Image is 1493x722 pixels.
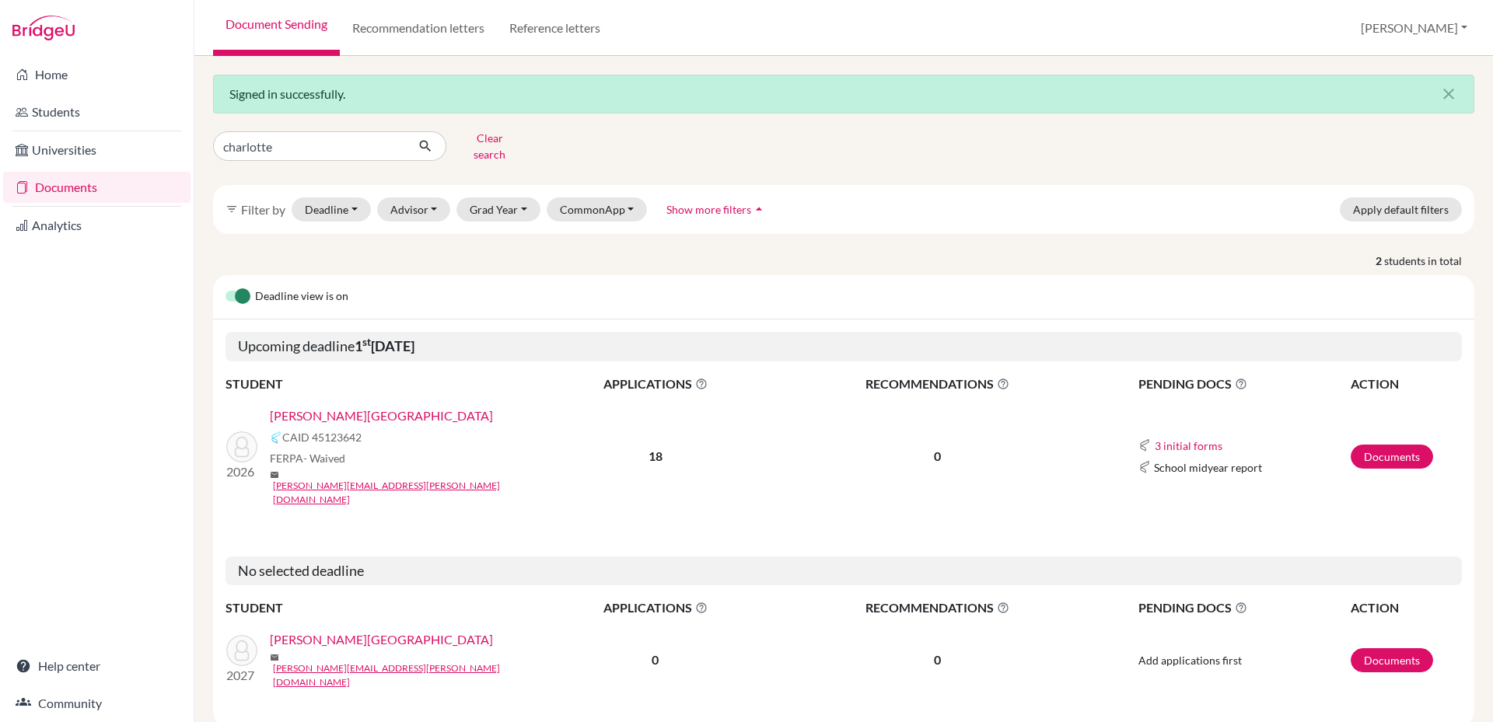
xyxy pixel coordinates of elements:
[273,661,547,689] a: [PERSON_NAME][EMAIL_ADDRESS][PERSON_NAME][DOMAIN_NAME]
[226,374,537,394] th: STUDENT
[652,652,659,667] b: 0
[226,556,1462,586] h5: No selected deadline
[1351,648,1433,672] a: Documents
[213,75,1474,113] div: Signed in successfully.
[226,666,257,685] p: 2027
[226,431,257,462] img: Stiller, Charlotte
[547,197,648,221] button: CommonApp
[226,598,537,618] th: STUDENT
[775,650,1100,669] p: 0
[355,337,414,354] b: 1 [DATE]
[270,630,493,649] a: [PERSON_NAME][GEOGRAPHIC_DATA]
[213,131,406,161] input: Find student by name...
[3,650,191,682] a: Help center
[377,197,451,221] button: Advisor
[226,203,238,215] i: filter_list
[270,431,282,444] img: Common App logo
[1424,75,1474,113] button: Close
[653,197,780,221] button: Show more filtersarrow_drop_up
[1351,445,1433,469] a: Documents
[3,134,191,166] a: Universities
[303,452,345,465] span: - Waived
[12,16,75,40] img: Bridge-U
[292,197,371,221] button: Deadline
[3,172,191,203] a: Documents
[270,653,279,662] span: mail
[362,336,371,348] sup: st
[1350,374,1462,394] th: ACTION
[446,126,533,166] button: Clear search
[537,375,774,393] span: APPLICATIONS
[3,96,191,127] a: Students
[226,332,1462,361] h5: Upcoming deadline
[1138,439,1151,452] img: Common App logo
[226,462,257,481] p: 2026
[3,210,191,241] a: Analytics
[775,375,1100,393] span: RECOMMENDATIONS
[456,197,540,221] button: Grad Year
[270,406,493,425] a: [PERSON_NAME][GEOGRAPHIC_DATA]
[270,450,345,466] span: FERPA
[1154,437,1223,455] button: 3 initial forms
[1340,197,1462,221] button: Apply default filters
[1154,459,1262,476] span: School midyear report
[775,598,1100,617] span: RECOMMENDATIONS
[1138,598,1349,617] span: PENDING DOCS
[1138,654,1242,667] span: Add applications first
[3,688,191,719] a: Community
[1384,253,1474,269] span: students in total
[273,479,547,507] a: [PERSON_NAME][EMAIL_ADDRESS][PERSON_NAME][DOMAIN_NAME]
[241,202,285,217] span: Filter by
[1354,13,1474,43] button: [PERSON_NAME]
[1439,85,1458,103] i: close
[226,635,257,666] img: Evans, Charlotte
[1138,461,1151,473] img: Common App logo
[1138,375,1349,393] span: PENDING DOCS
[1350,598,1462,618] th: ACTION
[649,448,663,463] b: 18
[255,288,348,306] span: Deadline view is on
[666,203,751,216] span: Show more filters
[751,201,767,217] i: arrow_drop_up
[270,470,279,480] span: mail
[3,59,191,90] a: Home
[537,598,774,617] span: APPLICATIONS
[775,447,1100,466] p: 0
[282,429,362,445] span: CAID 45123642
[1376,253,1384,269] strong: 2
